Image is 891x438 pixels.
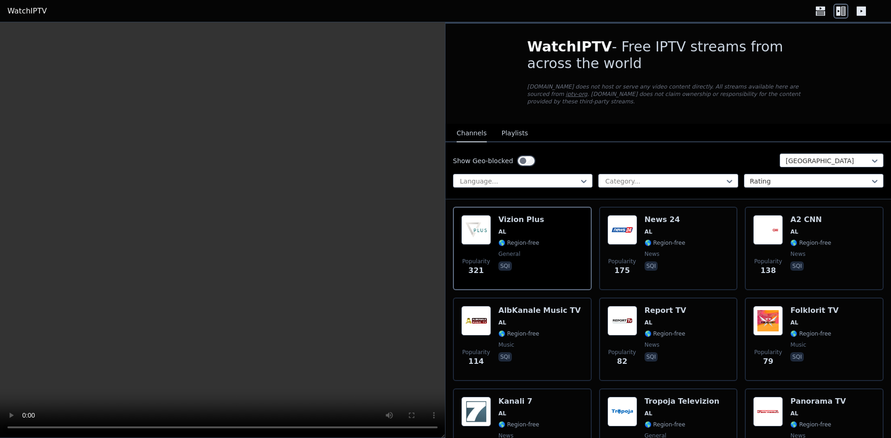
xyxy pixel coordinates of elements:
span: Popularity [462,349,490,356]
img: Vizion Plus [461,215,491,245]
span: Popularity [754,349,782,356]
h6: Tropoja Televizion [645,397,719,406]
h6: News 24 [645,215,685,224]
span: WatchIPTV [527,38,612,55]
span: 🌎 Region-free [645,421,685,428]
span: general [498,250,520,258]
p: sqi [790,261,804,271]
span: 82 [617,356,627,367]
button: Playlists [502,125,528,142]
img: AlbKanale Music TV [461,306,491,336]
p: sqi [645,261,658,271]
img: Kanali 7 [461,397,491,426]
span: AL [498,228,506,235]
span: AL [498,410,506,417]
img: A2 CNN [753,215,783,245]
h6: A2 CNN [790,215,831,224]
h6: AlbKanale Music TV [498,306,581,315]
span: Popularity [462,258,490,265]
label: Show Geo-blocked [453,156,513,165]
p: sqi [790,352,804,362]
span: 🌎 Region-free [498,330,539,337]
span: AL [645,410,652,417]
img: Folklorit TV [753,306,783,336]
span: 138 [761,265,776,276]
span: 🌎 Region-free [790,330,831,337]
span: Popularity [754,258,782,265]
span: 🌎 Region-free [498,421,539,428]
p: sqi [645,352,658,362]
span: AL [790,410,798,417]
p: sqi [498,261,512,271]
span: AL [498,319,506,326]
span: Popularity [608,349,636,356]
button: Channels [457,125,487,142]
span: 114 [468,356,484,367]
img: Report TV [607,306,637,336]
span: AL [790,228,798,235]
span: news [790,250,805,258]
h1: - Free IPTV streams from across the world [527,38,809,72]
span: AL [790,319,798,326]
span: AL [645,319,652,326]
span: 🌎 Region-free [645,330,685,337]
span: AL [645,228,652,235]
span: 🌎 Region-free [498,239,539,247]
h6: Kanali 7 [498,397,539,406]
span: music [498,341,514,349]
a: WatchIPTV [7,6,47,17]
span: 79 [763,356,773,367]
span: 175 [614,265,630,276]
span: 🌎 Region-free [790,239,831,247]
a: iptv-org [566,91,588,97]
h6: Report TV [645,306,686,315]
p: [DOMAIN_NAME] does not host or serve any video content directly. All streams available here are s... [527,83,809,105]
span: 🌎 Region-free [645,239,685,247]
span: music [790,341,806,349]
img: Tropoja Televizion [607,397,637,426]
span: Popularity [608,258,636,265]
span: news [645,341,659,349]
span: 321 [468,265,484,276]
img: Panorama TV [753,397,783,426]
h6: Vizion Plus [498,215,544,224]
h6: Panorama TV [790,397,846,406]
img: News 24 [607,215,637,245]
p: sqi [498,352,512,362]
span: 🌎 Region-free [790,421,831,428]
h6: Folklorit TV [790,306,839,315]
span: news [645,250,659,258]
